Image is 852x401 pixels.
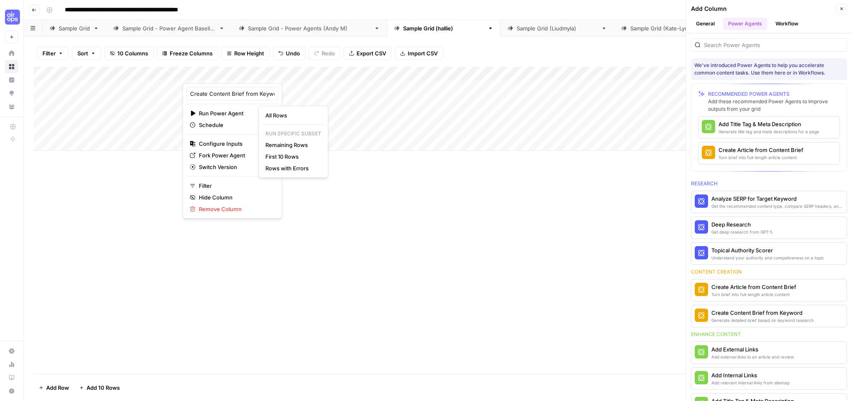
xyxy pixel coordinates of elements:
p: Run Specific Subset [262,128,324,139]
span: First 10 Rows [265,152,318,161]
span: Rows with Errors [265,164,318,172]
span: All Rows [265,111,318,120]
span: Run Power Agent [199,109,263,117]
span: Remaining Rows [265,141,318,149]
